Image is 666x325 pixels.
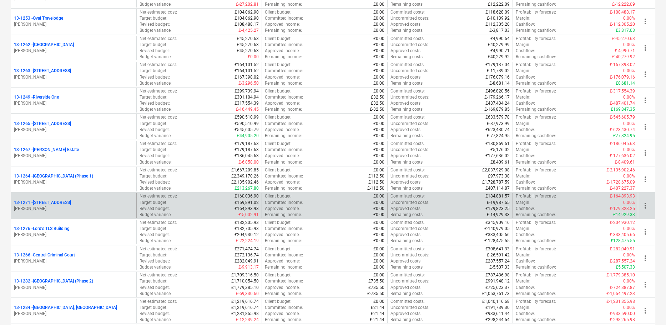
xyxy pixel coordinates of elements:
[265,106,302,112] p: Remaining income :
[14,200,71,206] p: 13-1271 - [STREET_ADDRESS]
[516,141,556,147] p: Profitability forecast :
[373,114,384,120] p: £0.00
[610,62,635,68] p: £-167,398.02
[641,254,650,262] span: more_vert
[14,311,133,317] p: [PERSON_NAME]
[373,88,384,94] p: £0.00
[390,159,424,165] p: Remaining costs :
[485,21,510,27] p: £112,305.20
[516,121,530,127] p: Margin :
[140,36,177,42] p: Net estimated cost :
[237,42,259,48] p: £45,270.63
[390,173,429,179] p: Uncommitted costs :
[234,21,259,27] p: £108,488.17
[482,179,510,185] p: £1,728,787.59
[516,147,530,153] p: Margin :
[265,133,302,139] p: Remaining income :
[516,74,535,80] p: Cashflow :
[623,147,635,153] p: 0.00%
[373,48,384,54] p: £0.00
[623,15,635,21] p: 0.00%
[487,200,510,206] p: £-19,987.65
[390,9,425,15] p: Committed costs :
[616,27,635,34] p: £3,817.03
[390,133,424,139] p: Remaining costs :
[14,68,71,74] p: 13-1263 - [STREET_ADDRESS]
[373,133,384,139] p: £0.00
[610,127,635,133] p: £-623,430.74
[390,193,425,199] p: Committed costs :
[234,141,259,147] p: £179,187.63
[14,21,133,27] p: [PERSON_NAME]
[612,54,635,60] p: £-40,279.92
[368,173,384,179] p: £112.50
[516,94,530,100] p: Margin :
[370,106,384,112] p: £-32.50
[140,153,170,159] p: Revised budget :
[140,88,177,94] p: Net estimated cost :
[641,227,650,236] span: more_vert
[14,147,133,159] div: 13-1267 -[PERSON_NAME] Estate[PERSON_NAME]
[14,258,133,264] p: [PERSON_NAME]
[234,94,259,100] p: £301,104.94
[373,80,384,86] p: £0.00
[373,1,384,7] p: £0.00
[14,68,133,80] div: 13-1263 -[STREET_ADDRESS][PERSON_NAME]
[390,200,429,206] p: Uncommitted costs :
[610,185,635,191] p: £-407,227.37
[390,1,424,7] p: Remaining costs :
[238,159,259,165] p: £-6,858.00
[234,68,259,74] p: £164,101.52
[265,48,300,54] p: Approved income :
[140,100,170,106] p: Revised budget :
[265,147,303,153] p: Committed income :
[234,100,259,106] p: £317,554.39
[490,36,510,42] p: £4,990.64
[14,15,133,27] div: 13-1253 -Oval Travelodge[PERSON_NAME]
[265,21,300,27] p: Approved income :
[236,1,259,7] p: £-27,202.81
[140,42,167,48] p: Target budget :
[390,80,424,86] p: Remaining costs :
[234,153,259,159] p: £186,045.63
[140,48,170,54] p: Revised budget :
[14,278,93,284] p: 13-1282 - [GEOGRAPHIC_DATA] (Phase 2)
[371,100,384,106] p: £32.50
[234,200,259,206] p: £159,891.02
[373,127,384,133] p: £0.00
[390,121,429,127] p: Uncommitted costs :
[14,200,133,212] div: 13-1271 -[STREET_ADDRESS][PERSON_NAME]
[140,159,172,165] p: Budget variance :
[238,27,259,34] p: £-4,425.27
[487,121,510,127] p: £-87,973.99
[490,48,510,54] p: £4,990.71
[265,100,300,106] p: Approved income :
[140,106,172,112] p: Budget variance :
[265,167,292,173] p: Client budget :
[140,68,167,74] p: Target budget :
[390,153,422,159] p: Approved costs :
[516,159,556,165] p: Remaining cashflow :
[516,48,535,54] p: Cashflow :
[610,193,635,199] p: £-164,893.93
[610,141,635,147] p: £-186,045.63
[373,27,384,34] p: £0.00
[234,185,259,191] p: £213,267.80
[612,1,635,7] p: £-12,222.09
[516,153,535,159] p: Cashflow :
[490,147,510,153] p: £5,176.02
[610,100,635,106] p: £-487,401.74
[485,127,510,133] p: £623,430.74
[14,153,133,159] p: [PERSON_NAME]
[265,127,300,133] p: Approved income :
[390,127,422,133] p: Approved costs :
[487,68,510,74] p: £-11,739.02
[140,27,172,34] p: Budget variance :
[14,278,133,290] div: 13-1282 -[GEOGRAPHIC_DATA] (Phase 2)[PERSON_NAME]
[373,206,384,212] p: £0.00
[623,200,635,206] p: 0.00%
[485,88,510,94] p: £496,820.56
[623,94,635,100] p: 0.00%
[140,179,170,185] p: Revised budget :
[14,100,133,106] p: [PERSON_NAME]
